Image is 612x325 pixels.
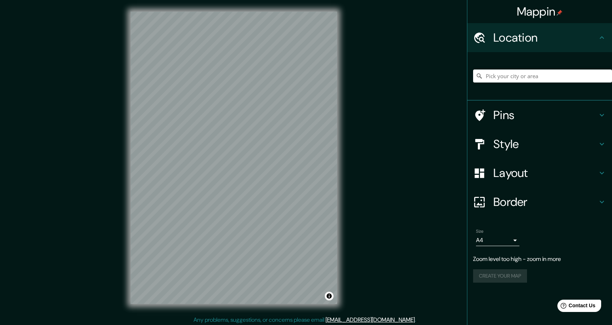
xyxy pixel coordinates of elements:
[325,292,333,300] button: Toggle attribution
[467,159,612,187] div: Layout
[493,30,598,45] h4: Location
[473,69,612,83] input: Pick your city or area
[476,235,519,246] div: A4
[557,10,562,16] img: pin-icon.png
[517,4,563,19] h4: Mappin
[476,228,484,235] label: Size
[493,108,598,122] h4: Pins
[467,101,612,130] div: Pins
[493,166,598,180] h4: Layout
[467,187,612,216] div: Border
[417,316,418,324] div: .
[416,316,417,324] div: .
[131,12,337,304] canvas: Map
[473,255,606,263] p: Zoom level too high - zoom in more
[194,316,416,324] p: Any problems, suggestions, or concerns please email .
[493,195,598,209] h4: Border
[326,316,415,324] a: [EMAIL_ADDRESS][DOMAIN_NAME]
[548,297,604,317] iframe: Help widget launcher
[493,137,598,151] h4: Style
[467,130,612,159] div: Style
[467,23,612,52] div: Location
